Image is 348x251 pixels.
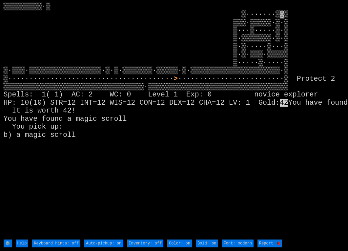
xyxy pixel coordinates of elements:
input: Auto-pickup: on [84,240,123,247]
input: ⚙️ [4,240,12,247]
input: Inventory: off [127,240,163,247]
input: Bold: on [196,240,218,247]
font: > [174,75,178,83]
input: Help [16,240,29,247]
input: Report 🐞 [257,240,282,247]
input: Font: modern [222,240,254,247]
input: Keyboard hints: off [32,240,80,247]
larn: ▒▒▒▒▒▒▒▒▒·▒ ▒·······▒▓▒ ▒▒▒·▒▒▒▒▒·▒·▒ ▒···▒·····▒·▒ ▒·▒▒▒▒▒▒▒·▒·▒ ▒·▒·····▒···▒ ▒·▒·▒▒▒·▒▒▒▒▒ ▒··... [4,3,345,239]
input: Color: on [167,240,192,247]
mark: 42 [280,99,288,107]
